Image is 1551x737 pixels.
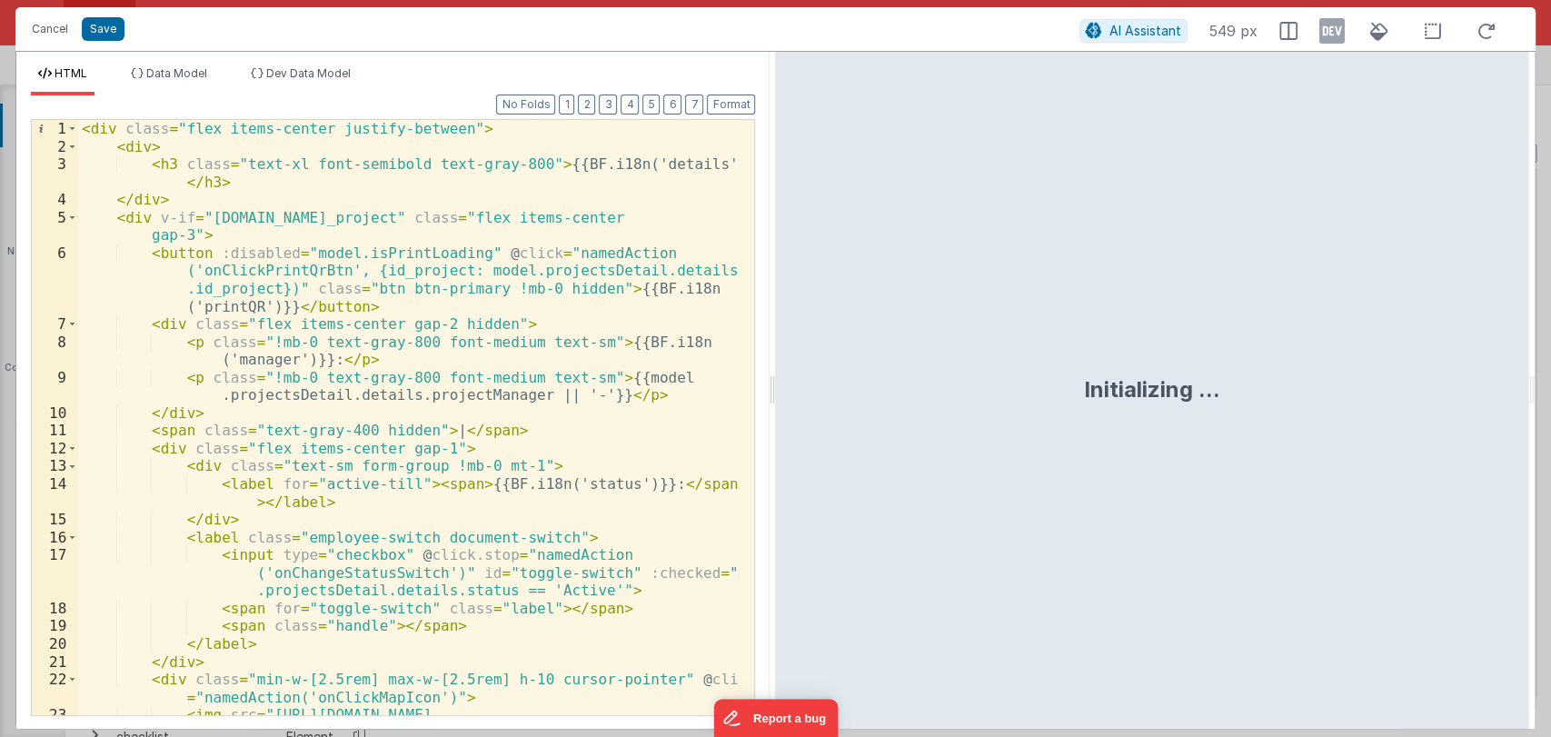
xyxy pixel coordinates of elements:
div: 2 [32,138,78,156]
div: 6 [32,244,78,315]
button: 3 [599,95,617,115]
div: 15 [32,511,78,529]
button: Save [82,17,124,41]
div: 3 [32,155,78,191]
button: Format [707,95,755,115]
div: Initializing ... [1084,375,1220,404]
div: 16 [32,529,78,547]
div: 5 [32,209,78,244]
div: 10 [32,404,78,423]
button: Cancel [23,16,77,42]
div: 19 [32,617,78,635]
button: 6 [663,95,681,115]
span: Data Model [146,66,207,80]
div: 1 [32,120,78,138]
button: 1 [559,95,574,115]
button: AI Assistant [1079,19,1188,43]
span: AI Assistant [1109,23,1181,38]
div: 13 [32,457,78,475]
div: 22 [32,671,78,706]
span: HTML [55,66,87,80]
button: 2 [578,95,595,115]
iframe: Marker.io feedback button [713,699,838,737]
button: No Folds [496,95,555,115]
div: 18 [32,600,78,618]
div: 21 [32,653,78,672]
div: 12 [32,440,78,458]
span: Dev Data Model [266,66,351,80]
button: 7 [685,95,703,115]
div: 4 [32,191,78,209]
span: 549 px [1209,20,1258,42]
div: 20 [32,635,78,653]
div: 14 [32,475,78,511]
div: 9 [32,369,78,404]
div: 8 [32,334,78,369]
button: 5 [642,95,660,115]
div: 17 [32,546,78,600]
div: 7 [32,315,78,334]
div: 11 [32,422,78,440]
button: 4 [621,95,639,115]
